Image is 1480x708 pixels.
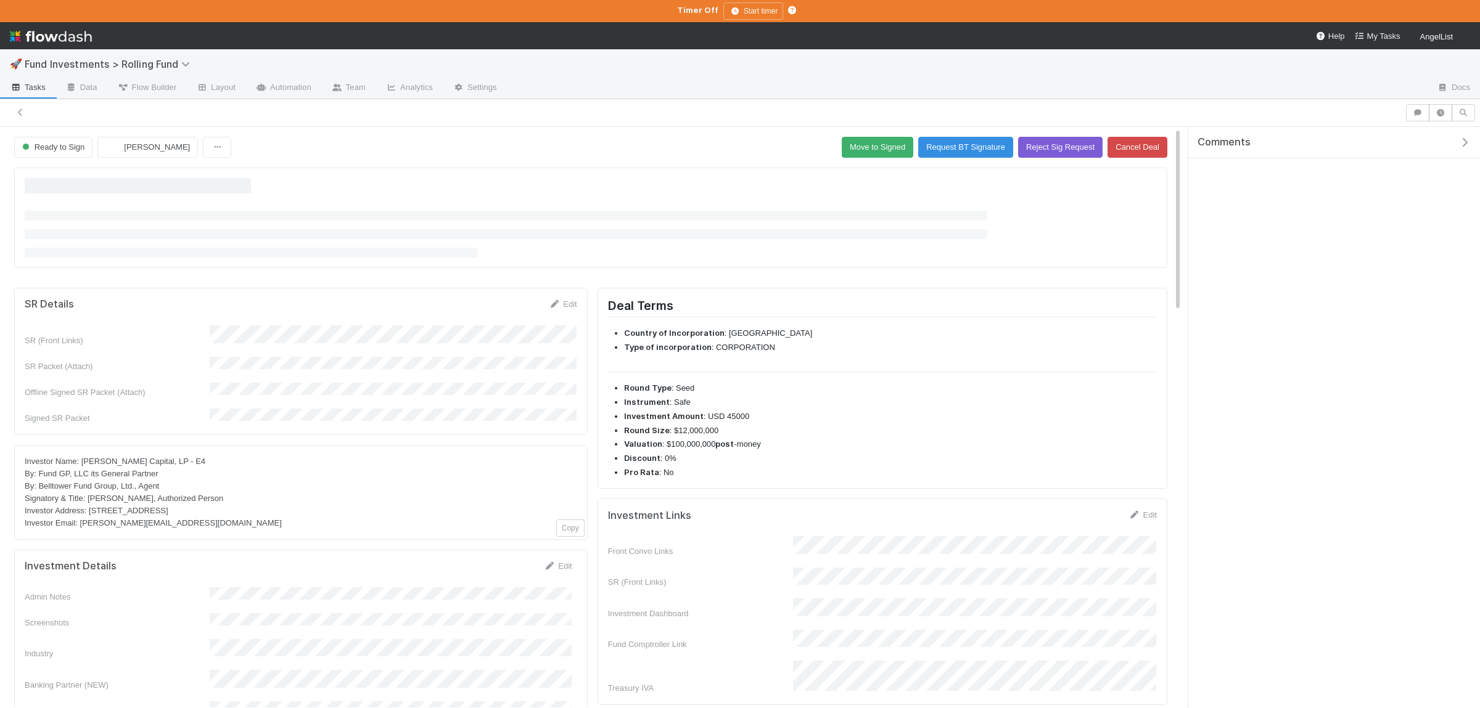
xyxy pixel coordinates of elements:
h5: Investment Details [25,560,117,572]
div: Screenshots [25,617,210,629]
strong: Valuation [624,439,662,449]
a: Layout [186,79,245,99]
span: My Tasks [1355,31,1400,41]
h5: SR Details [25,298,74,311]
span: Investor Name: [PERSON_NAME] Capital, LP - E4 By: Fund GP, LLC its General Partner By: Belltower ... [25,457,282,527]
span: Comments [1198,136,1251,149]
div: Admin Notes [25,591,210,603]
a: Settings [443,79,507,99]
strong: Type of incorporation [624,342,712,352]
a: Analytics [376,79,443,99]
button: Start timer [723,2,783,20]
button: Move to Signed [842,137,913,158]
span: Tasks [10,81,46,94]
img: logo-inverted-e16ddd16eac7371096b0.svg [10,26,92,47]
a: Data [55,79,107,99]
a: My Tasks [1355,30,1400,43]
a: Docs [1427,79,1480,99]
strong: Instrument [624,397,670,407]
strong: Pro Rata [624,467,659,477]
li: : USD 45000 [624,410,1157,423]
strong: Country of Incorporation [624,328,725,338]
strong: Round Size [624,425,670,435]
img: avatar_55b415e2-df6a-4422-95b4-4512075a58f2.png [1458,30,1470,43]
strong: Round Type [624,383,672,393]
button: Cancel Deal [1108,137,1167,158]
div: SR (Front Links) [608,576,793,588]
strong: Investment Amount [624,411,704,421]
div: SR Packet (Attach) [25,360,210,373]
button: Reject Sig Request [1018,137,1103,158]
button: Request BT Signature [918,137,1013,158]
strong: Timer Off [677,5,718,15]
li: : No [624,466,1157,479]
h5: Investment Links [608,510,691,522]
li: : [GEOGRAPHIC_DATA] [624,327,1157,340]
div: Treasury IVA [608,682,793,694]
li: : $100,000,000 -money [624,438,1157,450]
a: Flow Builder [107,79,187,99]
a: Edit [1128,510,1157,519]
button: Copy [556,519,585,537]
div: Offline Signed SR Packet (Attach) [25,386,210,399]
h2: Deal Terms [608,298,1157,317]
span: Fund Investments > Rolling Fund [25,58,196,70]
li: : Seed [624,382,1157,394]
li: : Safe [624,396,1157,409]
span: AngelList [1420,32,1453,41]
div: Industry [25,648,210,660]
img: avatar_501ac9d6-9fa6-4fe9-975e-1fd988f7bdb1.png [108,141,120,153]
a: Automation [245,79,321,99]
a: Edit [548,299,577,309]
a: Team [321,79,376,99]
span: [PERSON_NAME] [124,142,190,152]
div: Signed SR Packet [25,412,210,425]
button: Ready to Sign [14,137,92,158]
div: Help [1316,30,1345,43]
div: Fund Comptroller Link [608,638,793,651]
span: 🚀 [10,59,22,69]
li: : $12,000,000 [624,425,1157,437]
div: Front Convo Links [608,545,793,558]
span: Ready to Sign [20,142,84,152]
div: Banking Partner (NEW) [25,679,210,691]
li: : 0% [624,452,1157,465]
div: Investment Dashboard [608,608,793,620]
div: SR (Front Links) [25,335,210,347]
span: Flow Builder [117,81,177,94]
button: [PERSON_NAME] [97,137,198,158]
li: : CORPORATION [624,341,1157,354]
strong: post [715,439,734,449]
a: Edit [543,561,572,571]
strong: Discount [624,453,660,463]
